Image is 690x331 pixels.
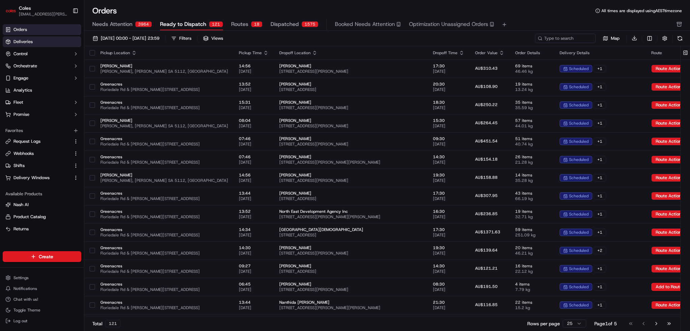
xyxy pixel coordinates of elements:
span: [PERSON_NAME] [279,245,422,251]
button: Toggle Theme [3,305,81,315]
span: [DATE] [433,178,464,183]
span: [PERSON_NAME], [PERSON_NAME] SA 5112, [GEOGRAPHIC_DATA] [100,123,228,129]
div: + 1 [594,101,606,109]
span: scheduled [569,139,589,144]
a: Shifts [5,163,70,169]
span: [DATE] [239,87,269,92]
button: Chat with us! [3,295,81,304]
span: [DATE] [239,251,269,256]
button: Request Logs [3,136,81,147]
span: 44.01 kg [515,123,549,129]
button: Orchestrate [3,61,81,71]
button: Product Catalog [3,211,81,222]
a: 📗Knowledge Base [4,95,54,107]
span: 46.21 kg [515,251,549,256]
div: Delivery Details [560,50,640,56]
div: 18 [251,21,262,27]
span: [DATE] [433,196,464,201]
div: + 1 [594,210,606,218]
span: scheduled [569,157,589,162]
span: scheduled [569,84,589,90]
span: Coles [19,5,31,11]
span: AU$310.43 [475,66,498,71]
span: Returns [13,226,29,232]
span: 22.12 kg [515,269,549,274]
span: Floriedale Rd & [PERSON_NAME][STREET_ADDRESS] [100,214,228,220]
button: Create [3,251,81,262]
span: Greenacres [100,300,228,305]
span: Nash AI [13,202,29,208]
button: Promise [3,109,81,120]
span: 17:30 [433,63,464,69]
span: 15:31 [239,100,269,105]
div: We're available if you need us! [23,71,85,76]
span: 16 items [515,263,549,269]
span: Orchestrate [13,63,37,69]
span: [STREET_ADDRESS] [279,87,422,92]
span: Greenacres [100,245,228,251]
span: scheduled [569,266,589,271]
button: Returns [3,224,81,234]
span: [PERSON_NAME] [279,81,422,87]
button: ColesColes[EMAIL_ADDRESS][PERSON_NAME][PERSON_NAME][DOMAIN_NAME] [3,3,70,19]
span: 16:30 [433,209,464,214]
a: Orders [3,24,81,35]
span: Greenacres [100,209,228,214]
span: [DATE] [239,232,269,238]
span: [PERSON_NAME] [279,100,422,105]
span: 51 items [515,136,549,141]
button: Log out [3,316,81,326]
span: 17:30 [433,191,464,196]
span: [DATE] [239,105,269,110]
span: 19:30 [433,172,464,178]
span: [PERSON_NAME] [100,63,228,69]
span: [STREET_ADDRESS][PERSON_NAME] [279,178,422,183]
span: [PERSON_NAME] [279,63,422,69]
span: 07:46 [239,136,269,141]
img: Coles [5,5,16,16]
span: Chat with us! [13,297,38,302]
span: [STREET_ADDRESS][PERSON_NAME] [279,287,422,292]
span: Greenacres [100,227,228,232]
span: AU$1371.63 [475,229,500,235]
span: Product Catalog [13,214,46,220]
span: All times are displayed using AEST timezone [601,8,682,13]
span: [PERSON_NAME] [279,172,422,178]
span: [PERSON_NAME] [279,191,422,196]
span: [STREET_ADDRESS][PERSON_NAME][PERSON_NAME] [279,160,422,165]
span: 07:46 [239,154,269,160]
div: + 1 [594,174,606,181]
span: Greenacres [100,100,228,105]
span: [DATE] [239,178,269,183]
button: Engage [3,73,81,84]
div: 3964 [135,21,152,27]
span: Orders [13,27,27,33]
span: 14:30 [433,154,464,160]
span: 17:30 [433,227,464,232]
span: AU$191.50 [475,284,498,289]
span: Settings [13,275,29,280]
a: Analytics [3,85,81,96]
span: [GEOGRAPHIC_DATA][DEMOGRAPHIC_DATA] [279,227,422,232]
span: 19 items [515,209,549,214]
div: Total [92,320,121,327]
span: 15.2 kg [515,305,549,310]
button: Map [598,34,624,42]
a: Product Catalog [5,214,79,220]
div: + 1 [594,229,606,236]
button: Views [200,34,226,43]
span: 18:30 [433,100,464,105]
button: [EMAIL_ADDRESS][PERSON_NAME][PERSON_NAME][DOMAIN_NAME] [19,11,67,17]
div: 💻 [57,98,62,104]
span: 43 items [515,191,549,196]
span: 251.09 kg [515,232,549,238]
span: [DATE] [433,123,464,129]
span: Notifications [13,286,37,291]
span: Promise [13,111,29,118]
div: Pickup Time [239,50,269,56]
span: Optimization Unassigned Orders [409,20,488,28]
div: + 1 [594,301,606,309]
div: Order Value [475,50,504,56]
span: AU$154.18 [475,157,498,162]
a: Request Logs [5,138,70,144]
